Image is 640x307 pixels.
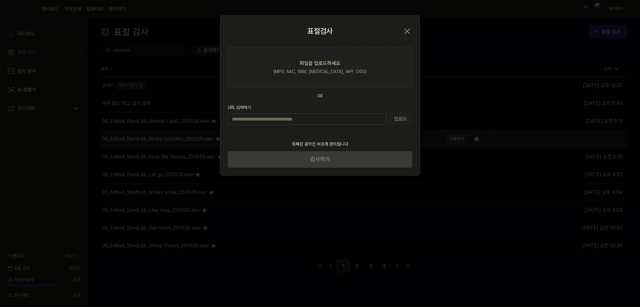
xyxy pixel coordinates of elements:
h2: 표절검사 [307,26,333,37]
div: 등록된 음악은 비공개 관리됩니다 [288,137,352,151]
div: OR [317,93,323,99]
div: 파일을 업로드하세요 [300,60,340,67]
label: URL 입력하기 [228,104,412,111]
div: (MP3, AAC, WAV, [MEDICAL_DATA], AIFF, OGG) [273,68,367,75]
